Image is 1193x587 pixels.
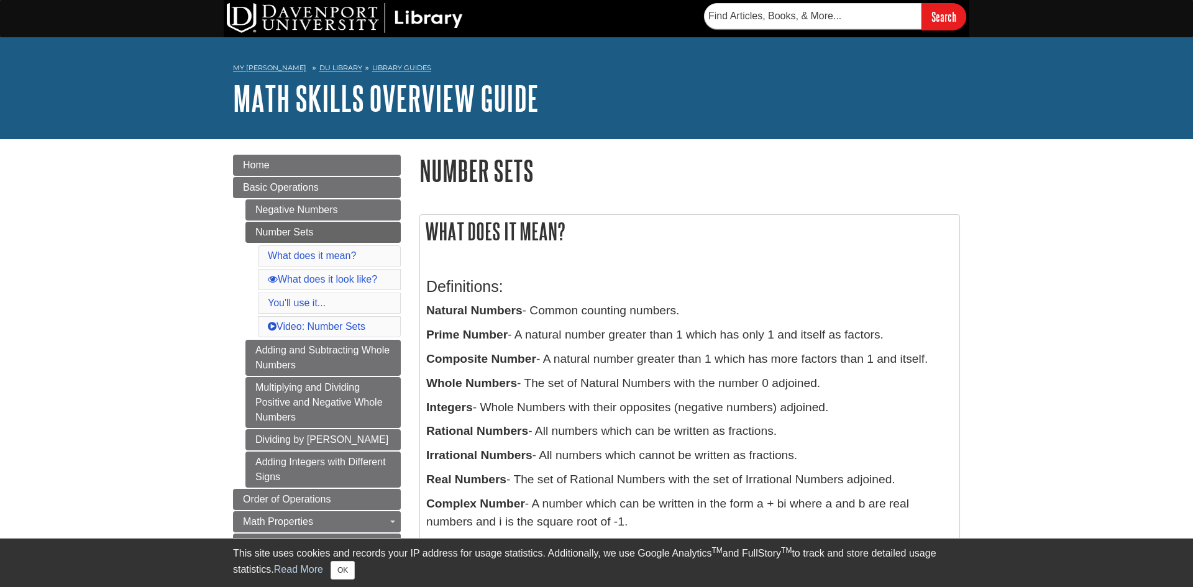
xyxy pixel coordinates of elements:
[233,60,960,80] nav: breadcrumb
[243,160,270,170] span: Home
[274,564,323,575] a: Read More
[426,447,953,465] p: - All numbers which cannot be written as fractions.
[426,422,953,440] p: - All numbers which can be written as fractions.
[233,177,401,198] a: Basic Operations
[426,471,953,489] p: - The set of Rational Numbers with the set of Irrational Numbers adjoined.
[268,321,365,332] a: Video: Number Sets
[426,497,525,510] b: Complex Number
[245,429,401,450] a: Dividing by [PERSON_NAME]
[426,448,533,462] b: Irrational Numbers
[426,473,506,486] b: Real Numbers
[426,352,536,365] b: Composite Number
[268,298,326,308] a: You'll use it...
[245,199,401,221] a: Negative Numbers
[704,3,966,30] form: Searches DU Library's articles, books, and more
[233,155,401,176] a: Home
[227,3,463,33] img: DU Library
[245,377,401,428] a: Multiplying and Dividing Positive and Negative Whole Numbers
[426,278,953,296] h3: Definitions:
[921,3,966,30] input: Search
[331,561,355,580] button: Close
[245,340,401,376] a: Adding and Subtracting Whole Numbers
[426,375,953,393] p: - The set of Natural Numbers with the number 0 adjoined.
[268,250,356,261] a: What does it mean?
[420,215,959,248] h2: What does it mean?
[426,302,953,320] p: - Common counting numbers.
[233,79,539,117] a: Math Skills Overview Guide
[426,304,523,317] b: Natural Numbers
[704,3,921,29] input: Find Articles, Books, & More...
[419,155,960,186] h1: Number Sets
[426,399,953,417] p: - Whole Numbers with their opposites (negative numbers) adjoined.
[426,350,953,368] p: - A natural number greater than 1 which has more factors than 1 and itself.
[426,424,528,437] b: Rational Numbers
[245,222,401,243] a: Number Sets
[233,511,401,532] a: Math Properties
[245,452,401,488] a: Adding Integers with Different Signs
[426,495,953,531] p: - A number which can be written in the form a + bi where a and b are real numbers and i is the sq...
[243,494,331,504] span: Order of Operations
[781,546,792,555] sup: TM
[426,376,517,389] b: Whole Numbers
[319,63,362,72] a: DU Library
[233,534,401,555] a: Factors & Multiples
[426,328,508,341] b: Prime Number
[233,489,401,510] a: Order of Operations
[268,274,377,284] a: What does it look like?
[243,516,313,527] span: Math Properties
[243,182,319,193] span: Basic Operations
[233,63,306,73] a: My [PERSON_NAME]
[233,546,960,580] div: This site uses cookies and records your IP address for usage statistics. Additionally, we use Goo...
[711,546,722,555] sup: TM
[426,401,473,414] b: Integers
[426,326,953,344] p: - A natural number greater than 1 which has only 1 and itself as factors.
[372,63,431,72] a: Library Guides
